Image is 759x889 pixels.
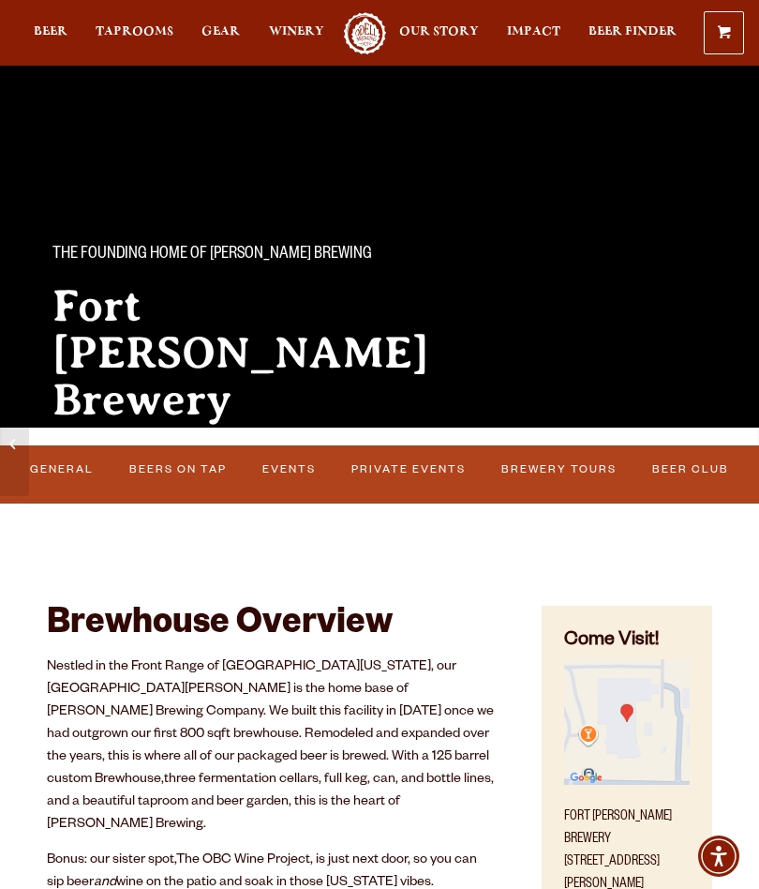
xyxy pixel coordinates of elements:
a: Brewery Tours [496,450,623,490]
span: Impact [507,24,560,39]
img: Small thumbnail of location on map [564,659,690,785]
a: Our Story [399,12,479,54]
a: Impact [507,12,560,54]
h4: Come Visit! [564,628,690,655]
a: Events [257,450,322,490]
h2: Fort [PERSON_NAME] Brewery [52,282,457,423]
a: Beer [34,12,67,54]
a: The OBC Wine Project [176,853,310,868]
h2: Brewhouse Overview [47,606,495,647]
a: Beer Club [647,450,736,490]
a: Taprooms [96,12,173,54]
span: three fermentation cellars, full keg, can, and bottle lines, and a beautiful taproom and beer gar... [47,773,494,833]
a: Find on Google Maps (opens in a new window) [564,776,690,791]
a: Beers on Tap [123,450,232,490]
span: Winery [269,24,324,39]
a: General [23,450,99,490]
a: Gear [201,12,240,54]
a: Winery [269,12,324,54]
span: The Founding Home of [PERSON_NAME] Brewing [52,243,372,267]
span: Beer [34,24,67,39]
span: Beer Finder [588,24,677,39]
a: Beer Finder [588,12,677,54]
span: Gear [201,24,240,39]
div: Accessibility Menu [698,836,739,877]
span: Taprooms [96,24,173,39]
a: Private Events [346,450,472,490]
span: Our Story [399,24,479,39]
p: Nestled in the Front Range of [GEOGRAPHIC_DATA][US_STATE], our [GEOGRAPHIC_DATA][PERSON_NAME] is ... [47,656,495,836]
a: Odell Home [342,12,389,54]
